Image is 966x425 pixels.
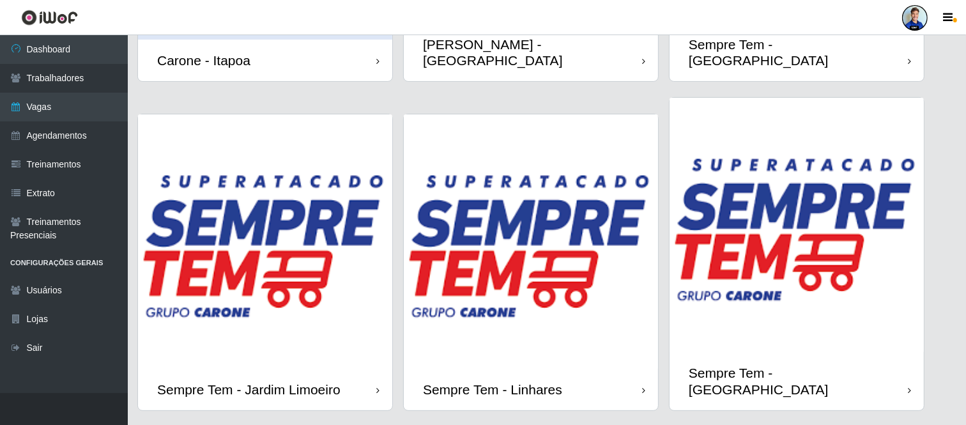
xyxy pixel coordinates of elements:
[404,114,658,410] a: Sempre Tem - Linhares
[423,382,562,398] div: Sempre Tem - Linhares
[670,98,924,352] img: cardImg
[404,114,658,369] img: cardImg
[157,382,341,398] div: Sempre Tem - Jardim Limoeiro
[670,98,924,410] a: Sempre Tem - [GEOGRAPHIC_DATA]
[423,36,642,68] div: [PERSON_NAME] - [GEOGRAPHIC_DATA]
[138,114,392,369] img: cardImg
[157,52,250,68] div: Carone - Itapoa
[21,10,78,26] img: CoreUI Logo
[689,36,908,68] div: Sempre Tem - [GEOGRAPHIC_DATA]
[138,114,392,410] a: Sempre Tem - Jardim Limoeiro
[689,365,908,397] div: Sempre Tem - [GEOGRAPHIC_DATA]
